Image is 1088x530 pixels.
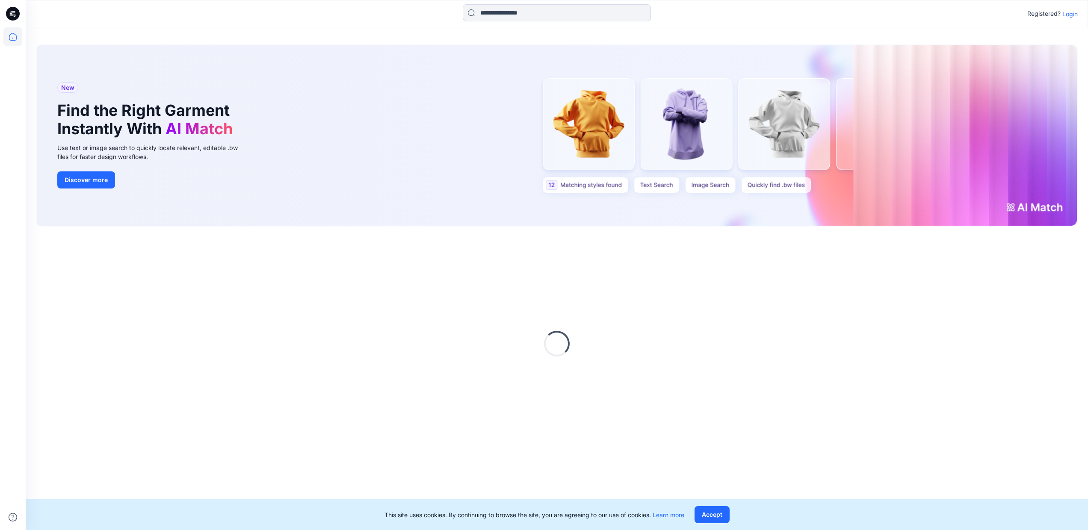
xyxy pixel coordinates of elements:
[61,82,74,93] span: New
[57,101,237,138] h1: Find the Right Garment Instantly With
[57,171,115,188] button: Discover more
[1062,9,1078,18] p: Login
[166,119,233,138] span: AI Match
[384,510,684,519] p: This site uses cookies. By continuing to browse the site, you are agreeing to our use of cookies.
[57,143,250,161] div: Use text or image search to quickly locate relevant, editable .bw files for faster design workflows.
[695,506,730,523] button: Accept
[1027,9,1061,19] p: Registered?
[653,511,684,518] a: Learn more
